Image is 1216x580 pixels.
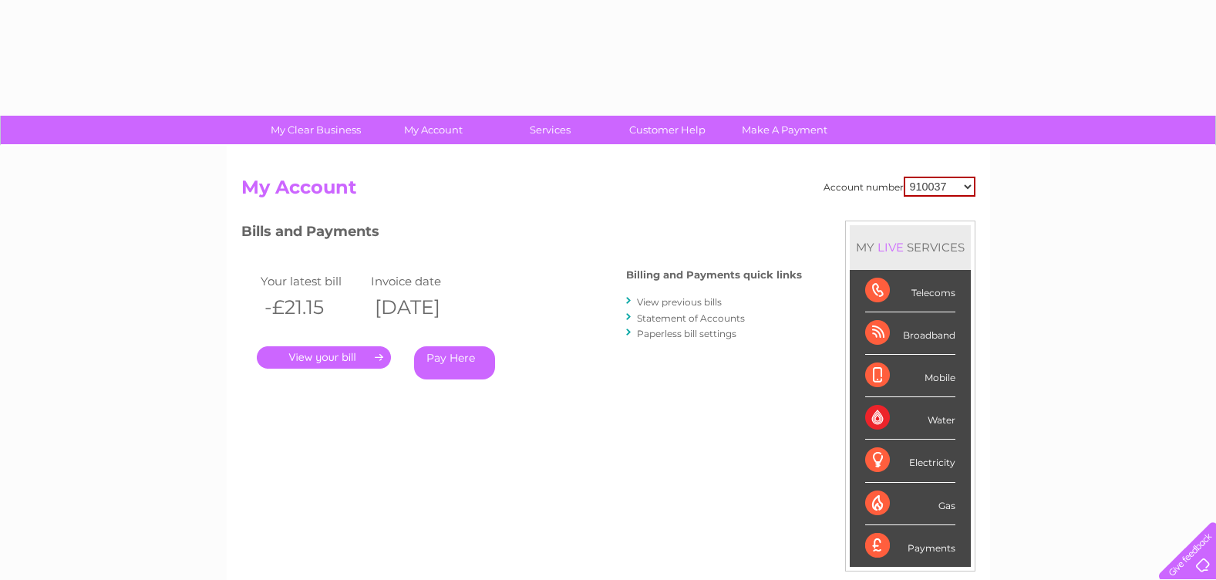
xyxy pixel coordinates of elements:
[865,355,955,397] div: Mobile
[637,328,736,339] a: Paperless bill settings
[604,116,731,144] a: Customer Help
[241,221,802,248] h3: Bills and Payments
[721,116,848,144] a: Make A Payment
[865,270,955,312] div: Telecoms
[257,346,391,369] a: .
[865,440,955,482] div: Electricity
[865,312,955,355] div: Broadband
[257,271,368,292] td: Your latest bill
[367,271,478,292] td: Invoice date
[865,483,955,525] div: Gas
[626,269,802,281] h4: Billing and Payments quick links
[241,177,975,206] h2: My Account
[865,397,955,440] div: Water
[850,225,971,269] div: MY SERVICES
[824,177,975,197] div: Account number
[637,296,722,308] a: View previous bills
[252,116,379,144] a: My Clear Business
[865,525,955,567] div: Payments
[257,292,368,323] th: -£21.15
[367,292,478,323] th: [DATE]
[637,312,745,324] a: Statement of Accounts
[369,116,497,144] a: My Account
[414,346,495,379] a: Pay Here
[487,116,614,144] a: Services
[874,240,907,255] div: LIVE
